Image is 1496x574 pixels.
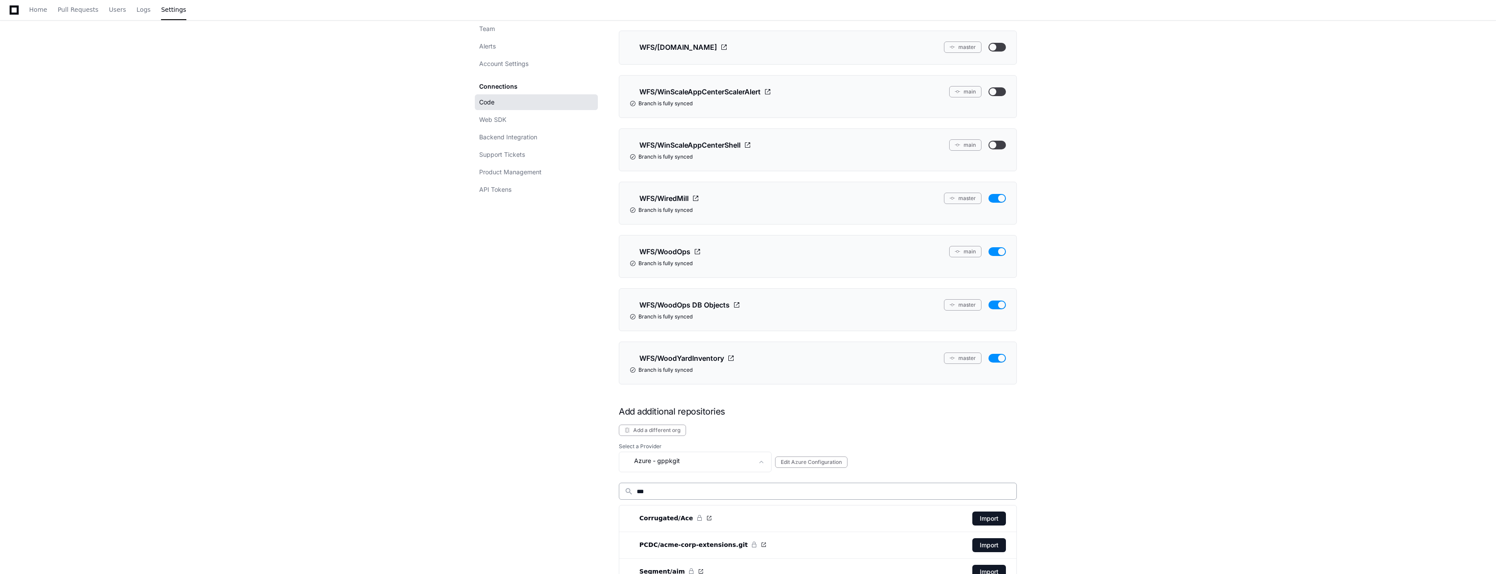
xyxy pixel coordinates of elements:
[630,313,1006,320] div: Branch is fully synced
[630,353,734,364] a: WFS/WoodYardInventory
[630,367,1006,373] div: Branch is fully synced
[479,133,537,142] span: Backend Integration
[639,86,761,97] span: WFS/WinScaleAppCenterScalerAlert
[619,443,1017,450] label: Select a Provider
[949,139,981,151] button: main
[639,42,717,52] span: WFS/[DOMAIN_NAME]
[479,24,495,33] span: Team
[949,246,981,257] button: main
[944,193,981,204] button: master
[972,538,1006,552] button: Import
[949,86,981,97] button: main
[630,513,712,523] a: Corrugated/Ace
[479,115,506,124] span: Web SDK
[630,246,701,257] a: WFS/WoodOps
[475,147,598,163] a: Support Tickets
[29,7,47,12] span: Home
[630,153,1006,160] div: Branch is fully synced
[639,193,689,204] span: WFS/WiredMill
[639,140,741,150] span: WFS/WinScaleAppCenterShell
[475,56,598,72] a: Account Settings
[475,21,598,37] a: Team
[475,112,598,128] a: Web SDK
[475,38,598,54] a: Alerts
[653,456,680,465] span: - gppkgit
[479,98,494,107] span: Code
[109,7,126,12] span: Users
[630,539,767,550] a: PCDC/acme-corp-extensions.git
[630,260,1006,267] div: Branch is fully synced
[639,300,730,310] span: WFS/WoodOps DB Objects
[475,182,598,197] a: API Tokens
[944,353,981,364] button: master
[972,512,1006,526] button: Import
[639,540,748,549] span: PCDC/acme-corp-extensions.git
[639,246,690,257] span: WFS/WoodOps
[630,193,699,204] a: WFS/WiredMill
[479,168,542,176] span: Product Management
[58,7,98,12] span: Pull Requests
[630,299,740,311] a: WFS/WoodOps DB Objects
[475,94,598,110] a: Code
[775,456,848,468] button: Edit Azure Configuration
[639,514,693,522] span: Corrugated/Ace
[639,353,724,363] span: WFS/WoodYardInventory
[624,456,754,466] div: Azure
[619,425,686,436] button: Add a different org
[630,207,1006,214] div: Branch is fully synced
[479,185,511,194] span: API Tokens
[630,139,751,151] a: WFS/WinScaleAppCenterShell
[137,7,151,12] span: Logs
[630,100,1006,107] div: Branch is fully synced
[475,164,598,180] a: Product Management
[475,129,598,145] a: Backend Integration
[630,41,727,53] a: WFS/[DOMAIN_NAME]
[161,7,186,12] span: Settings
[479,42,496,51] span: Alerts
[479,150,525,159] span: Support Tickets
[944,299,981,311] button: master
[944,41,981,53] button: master
[619,405,1017,418] h1: Add additional repositories
[624,487,633,496] mat-icon: search
[630,86,771,97] a: WFS/WinScaleAppCenterScalerAlert
[479,59,528,68] span: Account Settings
